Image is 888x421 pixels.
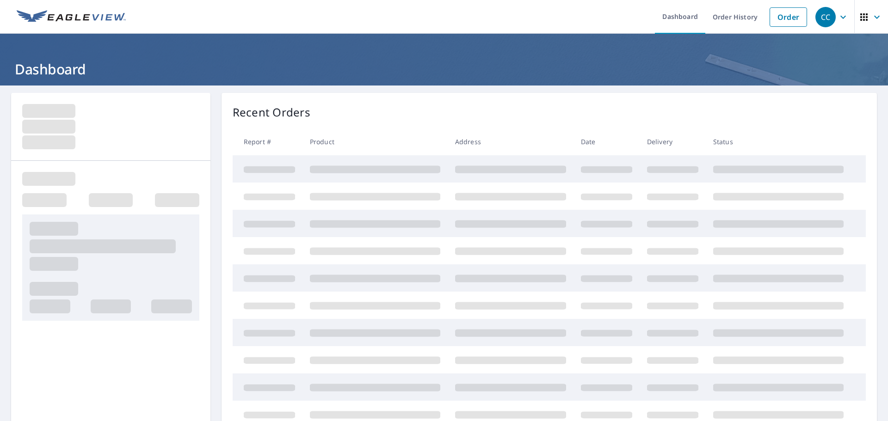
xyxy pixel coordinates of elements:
[233,104,310,121] p: Recent Orders
[233,128,302,155] th: Report #
[302,128,448,155] th: Product
[573,128,640,155] th: Date
[17,10,126,24] img: EV Logo
[11,60,877,79] h1: Dashboard
[815,7,836,27] div: CC
[770,7,807,27] a: Order
[640,128,706,155] th: Delivery
[706,128,851,155] th: Status
[448,128,573,155] th: Address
